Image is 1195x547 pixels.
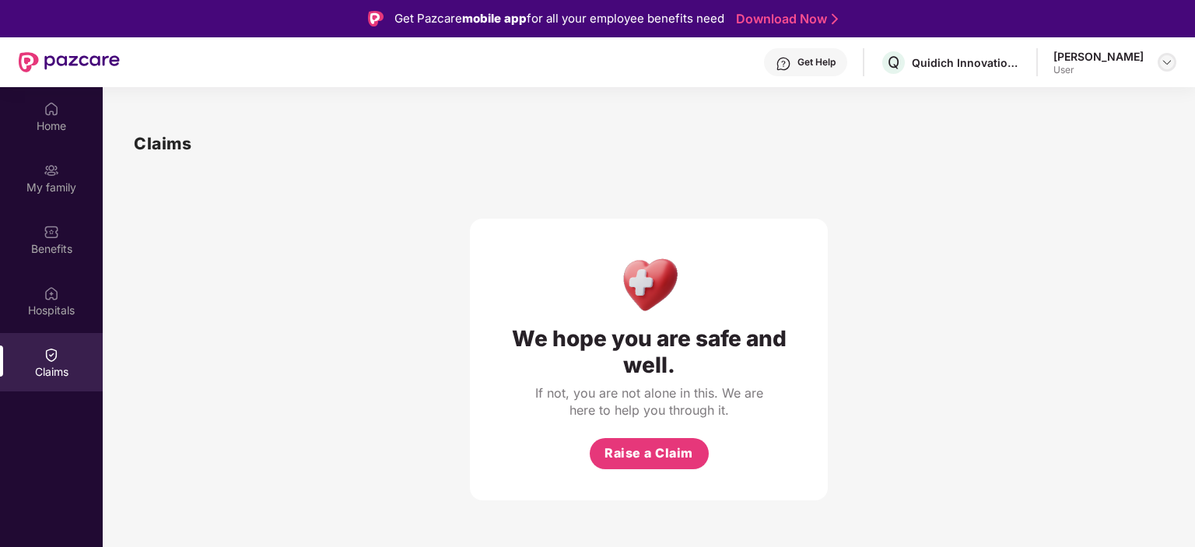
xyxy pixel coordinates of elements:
a: Download Now [736,11,833,27]
img: svg+xml;base64,PHN2ZyBpZD0iSGVscC0zMngzMiIgeG1sbnM9Imh0dHA6Ly93d3cudzMub3JnLzIwMDAvc3ZnIiB3aWR0aD... [776,56,791,72]
img: svg+xml;base64,PHN2ZyBpZD0iRHJvcGRvd24tMzJ4MzIiIHhtbG5zPSJodHRwOi8vd3d3LnczLm9yZy8yMDAwL3N2ZyIgd2... [1161,56,1173,68]
div: User [1053,64,1144,76]
div: Quidich Innovation Labs Private Limited [912,55,1021,70]
div: We hope you are safe and well. [501,325,797,378]
img: svg+xml;base64,PHN2ZyBpZD0iQmVuZWZpdHMiIHhtbG5zPSJodHRwOi8vd3d3LnczLm9yZy8yMDAwL3N2ZyIgd2lkdGg9Ij... [44,224,59,240]
span: Q [888,53,899,72]
div: [PERSON_NAME] [1053,49,1144,64]
h1: Claims [134,131,191,156]
span: Raise a Claim [605,444,693,463]
strong: mobile app [462,11,527,26]
div: If not, you are not alone in this. We are here to help you through it. [532,384,766,419]
img: Logo [368,11,384,26]
img: New Pazcare Logo [19,52,120,72]
img: svg+xml;base64,PHN2ZyBpZD0iQ2xhaW0iIHhtbG5zPSJodHRwOi8vd3d3LnczLm9yZy8yMDAwL3N2ZyIgd2lkdGg9IjIwIi... [44,347,59,363]
img: svg+xml;base64,PHN2ZyBpZD0iSG9tZSIgeG1sbnM9Imh0dHA6Ly93d3cudzMub3JnLzIwMDAvc3ZnIiB3aWR0aD0iMjAiIG... [44,101,59,117]
button: Raise a Claim [590,438,709,469]
div: Get Help [797,56,836,68]
img: Stroke [832,11,838,27]
img: svg+xml;base64,PHN2ZyB3aWR0aD0iMjAiIGhlaWdodD0iMjAiIHZpZXdCb3g9IjAgMCAyMCAyMCIgZmlsbD0ibm9uZSIgeG... [44,163,59,178]
img: Health Care [615,250,683,317]
img: svg+xml;base64,PHN2ZyBpZD0iSG9zcGl0YWxzIiB4bWxucz0iaHR0cDovL3d3dy53My5vcmcvMjAwMC9zdmciIHdpZHRoPS... [44,286,59,301]
div: Get Pazcare for all your employee benefits need [394,9,724,28]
